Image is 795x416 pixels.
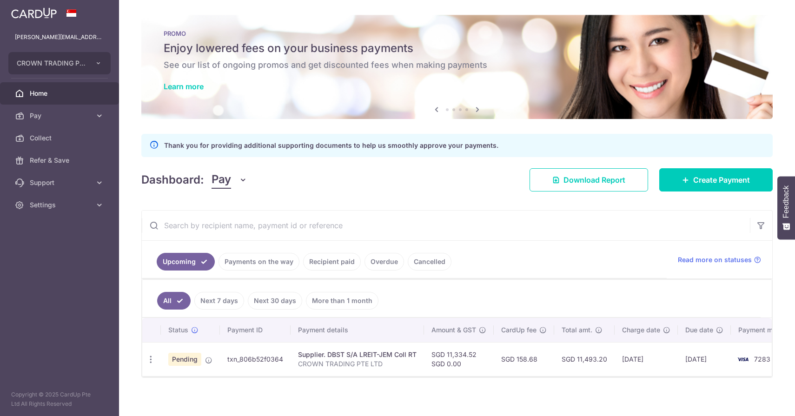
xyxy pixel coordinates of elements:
span: Pay [212,171,231,189]
a: Payments on the way [219,253,299,271]
span: Support [30,178,91,187]
img: Latest Promos Banner [141,15,773,119]
a: Read more on statuses [678,255,761,264]
h6: See our list of ongoing promos and get discounted fees when making payments [164,59,750,71]
th: Payment ID [220,318,291,342]
iframe: Opens a widget where you can find more information [735,388,786,411]
span: Pending [168,353,201,366]
span: 7283 [754,355,770,363]
td: [DATE] [678,342,731,376]
div: Supplier. DBST S/A LREIT-JEM Coll RT [298,350,417,359]
span: Download Report [563,174,625,185]
button: Feedback - Show survey [777,176,795,239]
a: Overdue [364,253,404,271]
button: CROWN TRADING PTE LTD [8,52,111,74]
p: CROWN TRADING PTE LTD [298,359,417,369]
a: Recipient paid [303,253,361,271]
span: Total amt. [562,325,592,335]
td: txn_806b52f0364 [220,342,291,376]
a: Next 7 days [194,292,244,310]
span: Pay [30,111,91,120]
p: [PERSON_NAME][EMAIL_ADDRESS][DOMAIN_NAME] [15,33,104,42]
a: Create Payment [659,168,773,191]
a: Upcoming [157,253,215,271]
input: Search by recipient name, payment id or reference [142,211,750,240]
th: Payment details [291,318,424,342]
span: Settings [30,200,91,210]
a: All [157,292,191,310]
span: Create Payment [693,174,750,185]
span: Amount & GST [431,325,476,335]
td: SGD 11,493.20 [554,342,615,376]
td: SGD 11,334.52 SGD 0.00 [424,342,494,376]
span: Charge date [622,325,660,335]
span: CROWN TRADING PTE LTD [17,59,86,68]
h4: Dashboard: [141,172,204,188]
span: Due date [685,325,713,335]
a: Download Report [530,168,648,191]
span: Status [168,325,188,335]
h5: Enjoy lowered fees on your business payments [164,41,750,56]
td: [DATE] [615,342,678,376]
p: Thank you for providing additional supporting documents to help us smoothly approve your payments. [164,140,498,151]
a: Next 30 days [248,292,302,310]
span: CardUp fee [501,325,537,335]
button: Pay [212,171,247,189]
span: Home [30,89,91,98]
span: Feedback [782,185,790,218]
a: Cancelled [408,253,451,271]
span: Read more on statuses [678,255,752,264]
a: More than 1 month [306,292,378,310]
img: CardUp [11,7,57,19]
td: SGD 158.68 [494,342,554,376]
a: Learn more [164,82,204,91]
img: Bank Card [734,354,752,365]
p: PROMO [164,30,750,37]
span: Collect [30,133,91,143]
span: Refer & Save [30,156,91,165]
